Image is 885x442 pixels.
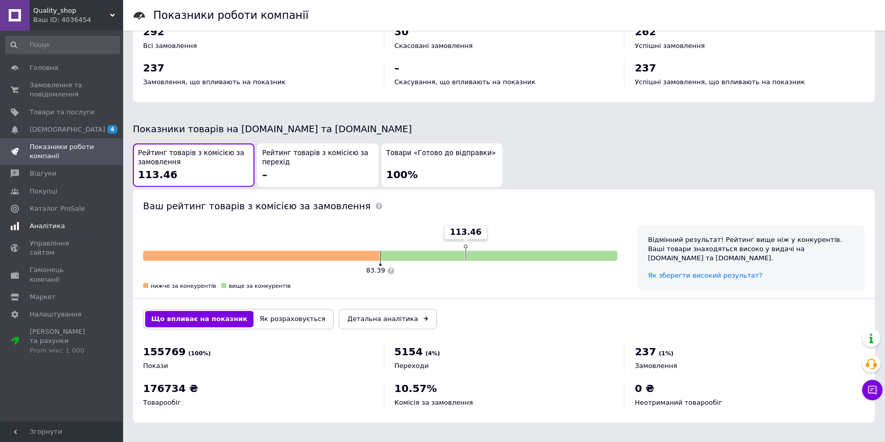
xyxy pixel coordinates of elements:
[30,187,57,196] span: Покупці
[386,168,418,181] span: 100%
[138,168,177,181] span: 113.46
[635,26,656,38] span: 262
[30,204,85,213] span: Каталог ProSale
[262,149,374,167] span: Рейтинг товарів з комісією за перехід
[30,292,56,302] span: Маркет
[648,235,854,263] div: Відмінний результат! Рейтинг вище ніж у конкурентів. Ваші товари знаходяться високо у видачі на [...
[143,362,168,370] span: Покази
[262,168,267,181] span: –
[107,125,118,134] span: 4
[143,346,186,358] span: 155769
[862,380,882,400] button: Чат з покупцем
[386,149,496,158] span: Товари «Готово до відправки»
[635,78,805,86] span: Успішні замовлення, що впливають на показник
[30,142,95,161] span: Показники роботи компанії
[635,62,656,74] span: 237
[30,63,58,72] span: Головна
[30,265,95,284] span: Гаманець компанії
[339,309,437,329] a: Детальна аналітика
[33,15,123,24] div: Ваш ID: 4036454
[450,227,481,238] span: 113.46
[381,143,503,187] button: Товари «Готово до відправки»100%
[635,346,656,358] span: 237
[143,382,198,395] span: 176734 ₴
[30,169,56,178] span: Відгуки
[33,6,110,15] span: Quality_shop
[635,382,654,395] span: 0 ₴
[133,143,254,187] button: Рейтинг товарів з комісією за замовлення113.46
[151,283,216,289] span: нижче за конкурентів
[145,311,253,327] button: Що впливає на показник
[143,399,181,406] span: Товарообіг
[394,62,400,74] span: –
[153,9,309,21] h1: Показники роботи компанії
[394,42,473,50] span: Скасовані замовлення
[30,239,95,257] span: Управління сайтом
[143,78,286,86] span: Замовлення, що впливають на показник
[143,62,165,74] span: 237
[30,125,105,134] span: [DEMOGRAPHIC_DATA]
[394,362,429,370] span: Переходи
[30,346,95,355] div: Prom мікс 1 000
[257,143,379,187] button: Рейтинг товарів з комісією за перехід–
[143,42,197,50] span: Всі замовлення
[143,201,370,211] span: Ваш рейтинг товарів з комісією за замовлення
[394,26,409,38] span: 30
[30,108,95,117] span: Товари та послуги
[30,310,82,319] span: Налаштування
[30,81,95,99] span: Замовлення та повідомлення
[635,362,677,370] span: Замовлення
[635,42,705,50] span: Успішні замовлення
[648,272,762,279] a: Як зберегти високий результат?
[133,124,412,134] span: Показники товарів на [DOMAIN_NAME] та [DOMAIN_NAME]
[253,311,332,327] button: Як розраховується
[394,399,473,406] span: Комісія за замовлення
[5,36,120,54] input: Пошук
[189,350,211,357] span: (100%)
[394,382,437,395] span: 10.57%
[366,266,385,274] span: 83.39
[229,283,291,289] span: вище за конкурентів
[394,78,535,86] span: Скасування, що впливають на показник
[138,149,249,167] span: Рейтинг товарів з комісією за замовлення
[30,222,65,231] span: Аналітика
[425,350,440,357] span: (4%)
[635,399,722,406] span: Неотриманий товарообіг
[394,346,423,358] span: 5154
[143,26,165,38] span: 292
[659,350,673,357] span: (1%)
[30,327,95,355] span: [PERSON_NAME] та рахунки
